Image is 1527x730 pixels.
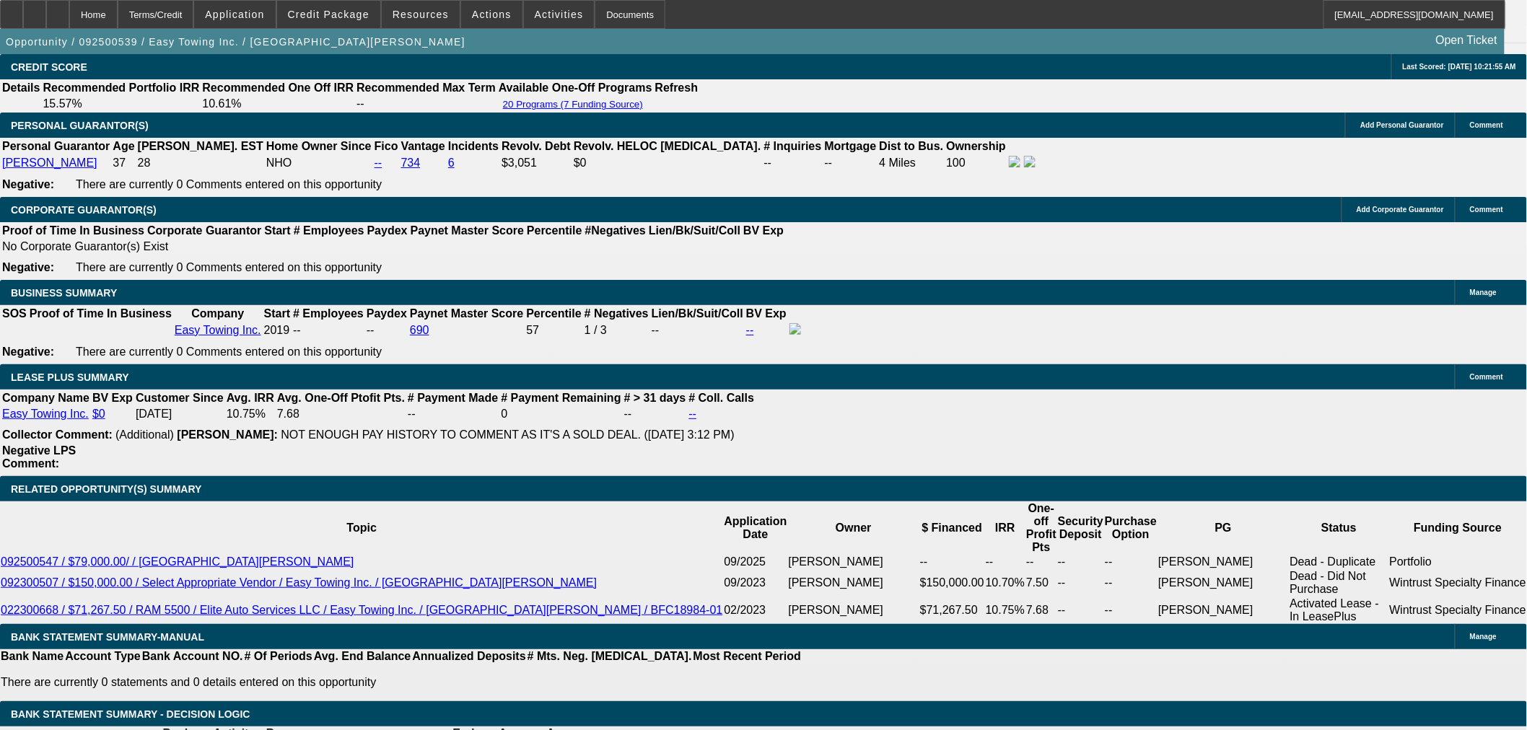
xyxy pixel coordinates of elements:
span: RELATED OPPORTUNITY(S) SUMMARY [11,483,201,495]
td: -- [1104,569,1158,597]
b: Vantage [401,140,445,152]
a: 6 [448,157,455,169]
td: [PERSON_NAME] [1158,569,1289,597]
td: -- [919,555,985,569]
th: Recommended Max Term [356,81,496,95]
b: # Employees [293,307,364,320]
th: Bank Account NO. [141,649,244,664]
td: -- [366,322,408,338]
b: Collector Comment: [2,428,113,441]
span: Manage [1470,633,1497,641]
td: No Corporate Guarantor(s) Exist [1,239,790,254]
img: facebook-icon.png [789,323,801,335]
b: [PERSON_NAME]: [177,428,278,441]
td: -- [1104,555,1158,569]
td: $0 [573,155,762,171]
b: Customer Since [136,392,224,404]
td: -- [407,407,499,421]
b: Corporate Guarantor [147,224,261,237]
span: NOT ENOUGH PAY HISTORY TO COMMENT AS IT'S A SOLD DEAL. ([DATE] 3:12 PM) [281,428,734,441]
span: (Additional) [115,428,174,441]
b: BV Exp [743,224,784,237]
td: 0 [500,407,621,421]
button: 20 Programs (7 Funding Source) [499,98,647,110]
td: [PERSON_NAME] [1158,597,1289,624]
span: Resources [393,9,449,20]
td: Dead - Duplicate [1289,555,1388,569]
button: Actions [461,1,522,28]
b: Personal Guarantor [2,140,110,152]
th: Proof of Time In Business [29,307,172,321]
b: # Inquiries [763,140,821,152]
b: Revolv. Debt [502,140,571,152]
td: $3,051 [501,155,572,171]
td: Wintrust Specialty Finance [1389,569,1527,597]
a: 022300668 / $71,267.50 / RAM 5500 / Elite Auto Services LLC / Easy Towing Inc. / [GEOGRAPHIC_DATA... [1,604,722,616]
span: BUSINESS SUMMARY [11,287,117,299]
b: Dist to Bus. [880,140,944,152]
b: # Employees [294,224,364,237]
span: Application [205,9,264,20]
th: Proof of Time In Business [1,224,145,238]
img: linkedin-icon.png [1024,156,1036,167]
b: Paynet Master Score [411,224,524,237]
td: NHO [266,155,372,171]
span: Bank Statement Summary - Decision Logic [11,708,250,720]
b: Lien/Bk/Suit/Coll [652,307,743,320]
span: Add Corporate Guarantor [1357,206,1444,214]
span: There are currently 0 Comments entered on this opportunity [76,346,382,358]
b: Start [264,224,290,237]
td: 4 Miles [879,155,945,171]
th: Application Date [723,501,787,555]
div: 1 / 3 [585,324,649,337]
th: Owner [788,501,919,555]
td: -- [356,97,496,111]
th: Recommended Portfolio IRR [42,81,200,95]
b: Percentile [527,224,582,237]
td: Dead - Did Not Purchase [1289,569,1388,597]
a: -- [375,157,382,169]
th: SOS [1,307,27,321]
b: BV Exp [746,307,787,320]
th: Most Recent Period [693,649,802,664]
span: Comment [1470,121,1503,129]
span: Add Personal Guarantor [1360,121,1444,129]
td: 37 [112,155,135,171]
span: There are currently 0 Comments entered on this opportunity [76,178,382,190]
b: # > 31 days [624,392,686,404]
a: Open Ticket [1430,28,1503,53]
th: Account Type [64,649,141,664]
b: Paydex [367,224,408,237]
th: Refresh [655,81,699,95]
span: BANK STATEMENT SUMMARY-MANUAL [11,631,204,643]
button: Activities [524,1,595,28]
b: #Negatives [585,224,647,237]
th: One-off Profit Pts [1025,501,1057,555]
th: Annualized Deposits [411,649,526,664]
span: There are currently 0 Comments entered on this opportunity [76,261,382,273]
b: Revolv. HELOC [MEDICAL_DATA]. [574,140,761,152]
td: 10.70% [985,569,1025,597]
th: PG [1158,501,1289,555]
a: 092300507 / $150,000.00 / Select Appropriate Vendor / Easy Towing Inc. / [GEOGRAPHIC_DATA][PERSON... [1,576,597,589]
td: 09/2025 [723,555,787,569]
span: Manage [1470,289,1497,296]
b: Mortgage [825,140,877,152]
td: 7.68 [1025,597,1057,624]
span: CORPORATE GUARANTOR(S) [11,204,157,216]
th: $ Financed [919,501,985,555]
b: Fico [375,140,398,152]
td: -- [624,407,687,421]
b: Avg. One-Off Ptofit Pts. [277,392,405,404]
b: Paynet Master Score [410,307,523,320]
th: Security Deposit [1057,501,1104,555]
a: [PERSON_NAME] [2,157,97,169]
b: Negative LPS Comment: [2,444,76,470]
b: Negative: [2,346,54,358]
td: 09/2023 [723,569,787,597]
div: 57 [526,324,581,337]
td: -- [824,155,878,171]
b: BV Exp [92,392,133,404]
span: Comment [1470,206,1503,214]
b: # Payment Remaining [501,392,621,404]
